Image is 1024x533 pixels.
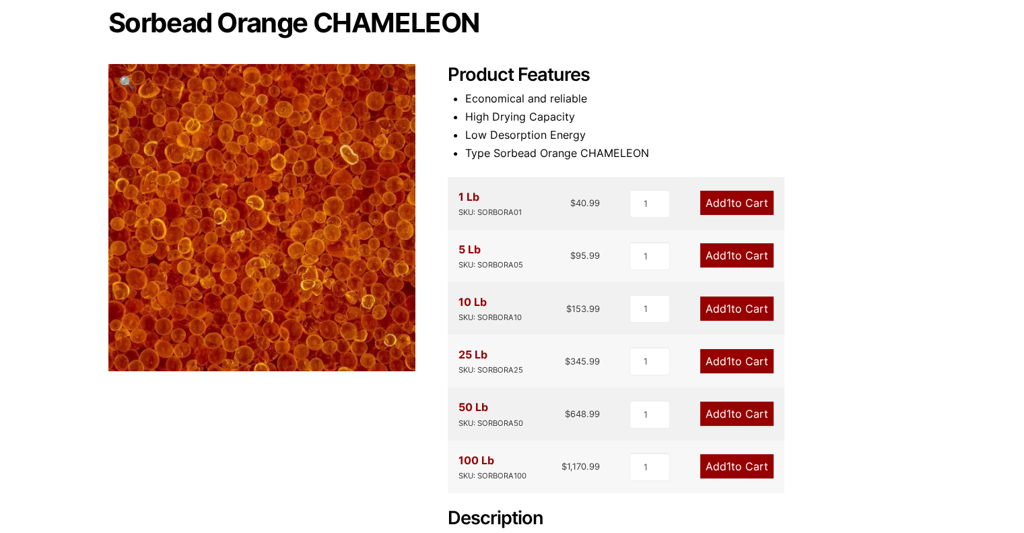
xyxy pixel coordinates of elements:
[726,354,731,368] span: 1
[700,243,774,268] a: Add1to Cart
[726,460,731,473] span: 1
[565,408,600,419] bdi: 648.99
[108,64,145,101] a: View full-screen image gallery
[566,303,572,314] span: $
[565,408,570,419] span: $
[570,250,600,261] bdi: 95.99
[119,75,135,90] span: 🔍
[465,90,916,108] li: Economical and reliable
[458,241,523,272] div: 5 Lb
[700,454,774,478] a: Add1to Cart
[565,356,570,367] span: $
[726,249,731,262] span: 1
[700,402,774,426] a: Add1to Cart
[700,296,774,321] a: Add1to Cart
[700,191,774,215] a: Add1to Cart
[458,364,523,377] div: SKU: SORBORA25
[458,293,522,324] div: 10 Lb
[458,259,523,272] div: SKU: SORBORA05
[726,407,731,420] span: 1
[465,108,916,126] li: High Drying Capacity
[565,356,600,367] bdi: 345.99
[458,346,523,377] div: 25 Lb
[458,398,523,429] div: 50 Lb
[458,470,526,482] div: SKU: SORBORA100
[566,303,600,314] bdi: 153.99
[458,451,526,482] div: 100 Lb
[570,197,600,208] bdi: 40.99
[458,206,522,219] div: SKU: SORBORA01
[570,197,576,208] span: $
[570,250,576,261] span: $
[458,417,523,430] div: SKU: SORBORA50
[458,188,522,219] div: 1 Lb
[561,461,567,472] span: $
[458,311,522,324] div: SKU: SORBORA10
[561,461,600,472] bdi: 1,170.99
[465,126,916,144] li: Low Desorption Energy
[726,196,731,210] span: 1
[108,9,916,37] h1: Sorbead Orange CHAMELEON
[465,144,916,162] li: Type Sorbead Orange CHAMELEON
[700,349,774,373] a: Add1to Cart
[448,507,916,530] h2: Description
[726,302,731,315] span: 1
[448,64,916,86] h2: Product Features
